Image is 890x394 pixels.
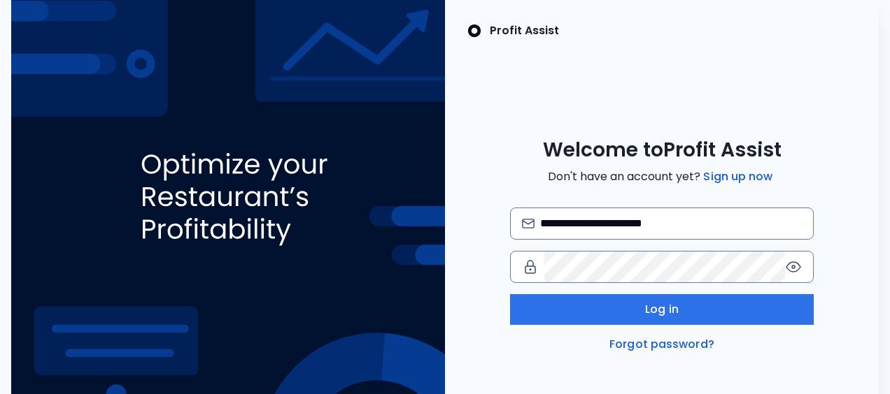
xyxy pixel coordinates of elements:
[490,22,559,39] p: Profit Assist
[522,219,535,229] img: email
[510,294,814,325] button: Log in
[700,168,775,185] a: Sign up now
[607,336,717,353] a: Forgot password?
[543,138,782,163] span: Welcome to Profit Assist
[645,301,679,318] span: Log in
[548,168,775,185] span: Don't have an account yet?
[467,22,481,39] img: SpotOn Logo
